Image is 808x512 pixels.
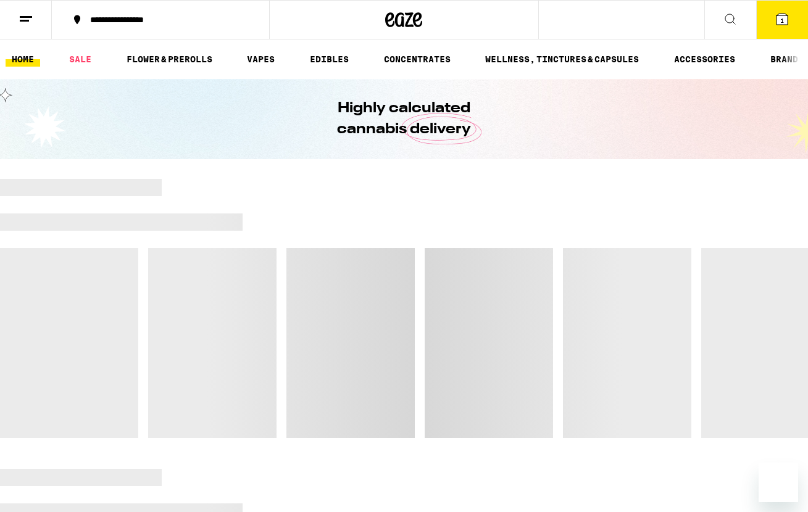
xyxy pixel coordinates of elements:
a: VAPES [241,52,281,67]
a: HOME [6,52,40,67]
a: ACCESSORIES [668,52,741,67]
a: FLOWER & PREROLLS [120,52,219,67]
a: WELLNESS, TINCTURES & CAPSULES [479,52,645,67]
a: CONCENTRATES [378,52,457,67]
a: EDIBLES [304,52,355,67]
span: 1 [780,17,784,24]
iframe: Button to launch messaging window [759,463,798,502]
a: SALE [63,52,98,67]
h1: Highly calculated cannabis delivery [302,98,506,140]
button: 1 [756,1,808,39]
